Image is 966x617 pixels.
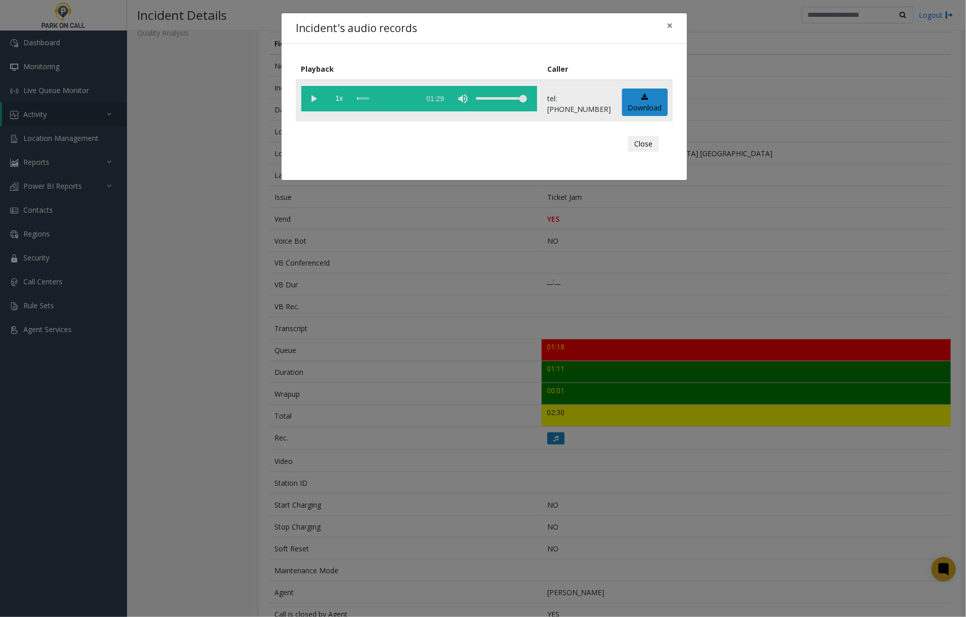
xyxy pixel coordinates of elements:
a: Download [622,89,668,116]
p: tel:[PHONE_NUMBER] [548,93,611,114]
div: volume level [476,86,527,111]
button: Close [628,136,659,152]
span: playback speed button [327,86,352,111]
h4: Incident's audio records [296,20,417,37]
th: Playback [296,58,542,80]
button: Close [660,13,680,38]
div: scrub bar [357,86,415,111]
th: Caller [542,58,616,80]
span: × [667,18,673,33]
